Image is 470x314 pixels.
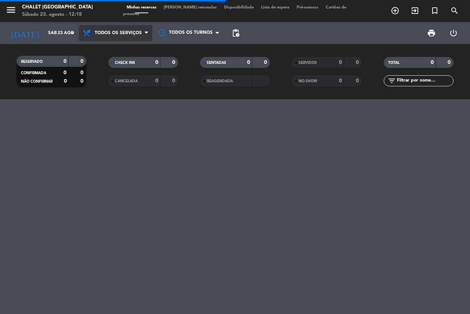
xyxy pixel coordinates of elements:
div: Sábado 23. agosto - 12:18 [22,11,93,18]
div: LOG OUT [442,22,464,44]
strong: 0 [172,78,177,83]
span: CANCELADA [115,79,138,83]
i: filter_list [387,76,396,85]
span: RESERVADO [21,60,43,64]
span: CHECK INS [115,61,135,65]
strong: 0 [339,60,342,65]
strong: 0 [64,79,67,84]
i: search [450,6,459,15]
strong: 0 [64,70,66,75]
span: CONFIRMADA [21,71,46,75]
strong: 0 [80,59,85,64]
i: [DATE] [6,25,44,41]
strong: 0 [64,59,66,64]
span: NO-SHOW [299,79,317,83]
span: NÃO CONFIRMAR [21,80,53,83]
button: menu [6,4,17,18]
span: Todos os serviços [95,30,142,36]
i: menu [6,4,17,15]
span: TOTAL [388,61,399,65]
strong: 0 [339,78,342,83]
strong: 0 [80,79,85,84]
i: add_circle_outline [391,6,399,15]
strong: 0 [155,60,158,65]
span: [PERSON_NAME] semeadas [160,6,220,10]
span: print [427,29,436,37]
strong: 0 [155,78,158,83]
strong: 0 [264,60,268,65]
i: exit_to_app [411,6,419,15]
span: Disponibilidade [220,6,257,10]
strong: 0 [448,60,452,65]
span: Lista de espera [257,6,293,10]
span: SENTADAS [207,61,226,65]
i: arrow_drop_down [68,29,77,37]
span: Minhas reservas [123,6,160,10]
i: turned_in_not [430,6,439,15]
span: REAGENDADA [207,79,233,83]
strong: 0 [356,60,360,65]
span: SERVIDOS [299,61,317,65]
strong: 0 [431,60,434,65]
input: Filtrar por nome... [396,77,453,85]
strong: 0 [247,60,250,65]
span: pending_actions [231,29,240,37]
strong: 0 [356,78,360,83]
strong: 0 [172,60,177,65]
div: Chalet [GEOGRAPHIC_DATA] [22,4,93,11]
span: Pré-acessos [293,6,322,10]
strong: 0 [80,70,85,75]
i: power_settings_new [449,29,458,37]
